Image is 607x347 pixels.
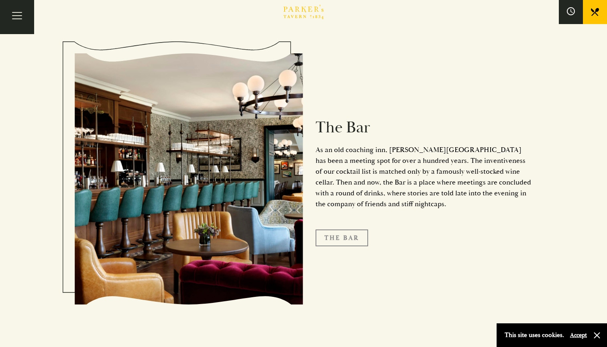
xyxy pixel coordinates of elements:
h2: The Bar [316,118,532,137]
button: Accept [570,331,587,339]
button: Close and accept [593,331,601,339]
p: As an old coaching inn, [PERSON_NAME][GEOGRAPHIC_DATA] has been a meeting spot for over a hundred... [316,144,532,209]
p: This site uses cookies. [505,329,564,341]
a: The Bar [316,229,368,246]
